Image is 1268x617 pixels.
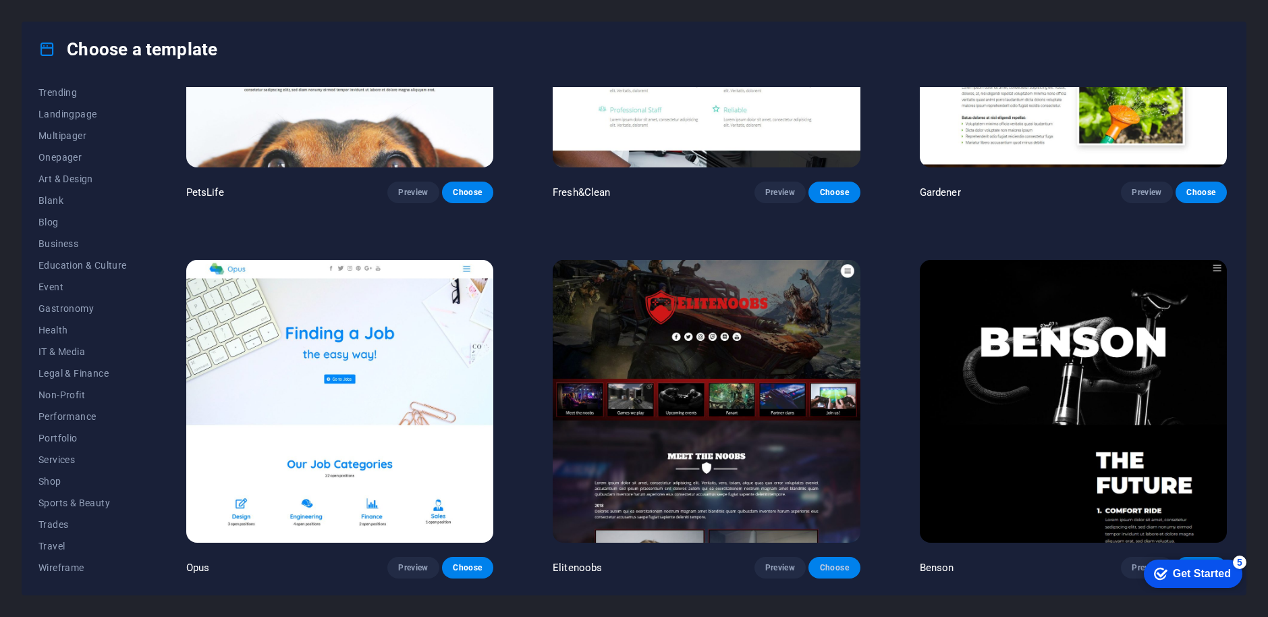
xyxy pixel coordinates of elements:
[38,109,127,119] span: Landingpage
[819,562,849,573] span: Choose
[38,557,127,579] button: Wireframe
[398,187,428,198] span: Preview
[442,182,493,203] button: Choose
[819,187,849,198] span: Choose
[38,346,127,357] span: IT & Media
[38,146,127,168] button: Onepager
[1186,187,1216,198] span: Choose
[38,454,127,465] span: Services
[38,298,127,319] button: Gastronomy
[387,557,439,579] button: Preview
[11,7,109,35] div: Get Started 5 items remaining, 0% complete
[38,449,127,471] button: Services
[38,427,127,449] button: Portfolio
[38,82,127,103] button: Trending
[754,182,806,203] button: Preview
[553,186,611,199] p: Fresh&Clean
[38,254,127,276] button: Education & Culture
[398,562,428,573] span: Preview
[38,319,127,341] button: Health
[38,276,127,298] button: Event
[38,211,127,233] button: Blog
[38,541,127,552] span: Travel
[38,406,127,427] button: Performance
[553,561,602,574] p: Elitenoobs
[442,557,493,579] button: Choose
[186,260,493,543] img: Opus
[38,341,127,363] button: IT & Media
[1132,187,1161,198] span: Preview
[38,390,127,400] span: Non-Profit
[38,152,127,163] span: Onepager
[387,182,439,203] button: Preview
[453,187,483,198] span: Choose
[38,476,127,487] span: Shop
[38,498,127,508] span: Sports & Beauty
[186,561,210,574] p: Opus
[754,557,806,579] button: Preview
[453,562,483,573] span: Choose
[38,195,127,206] span: Blank
[40,15,98,27] div: Get Started
[38,368,127,379] span: Legal & Finance
[1121,182,1172,203] button: Preview
[38,535,127,557] button: Travel
[920,561,954,574] p: Benson
[186,186,224,199] p: PetsLife
[808,182,860,203] button: Choose
[38,363,127,384] button: Legal & Finance
[38,87,127,98] span: Trending
[1176,182,1227,203] button: Choose
[38,168,127,190] button: Art & Design
[1121,557,1172,579] button: Preview
[920,186,961,199] p: Gardener
[38,384,127,406] button: Non-Profit
[38,281,127,292] span: Event
[920,260,1227,543] img: Benson
[38,562,127,573] span: Wireframe
[38,125,127,146] button: Multipager
[38,514,127,535] button: Trades
[38,38,217,60] h4: Choose a template
[38,238,127,249] span: Business
[808,557,860,579] button: Choose
[38,130,127,141] span: Multipager
[38,173,127,184] span: Art & Design
[1132,562,1161,573] span: Preview
[38,492,127,514] button: Sports & Beauty
[38,303,127,314] span: Gastronomy
[38,260,127,271] span: Education & Culture
[38,233,127,254] button: Business
[100,3,113,16] div: 5
[38,217,127,227] span: Blog
[765,562,795,573] span: Preview
[38,519,127,530] span: Trades
[38,190,127,211] button: Blank
[38,471,127,492] button: Shop
[38,433,127,444] span: Portfolio
[38,103,127,125] button: Landingpage
[765,187,795,198] span: Preview
[38,325,127,336] span: Health
[553,260,860,543] img: Elitenoobs
[38,411,127,422] span: Performance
